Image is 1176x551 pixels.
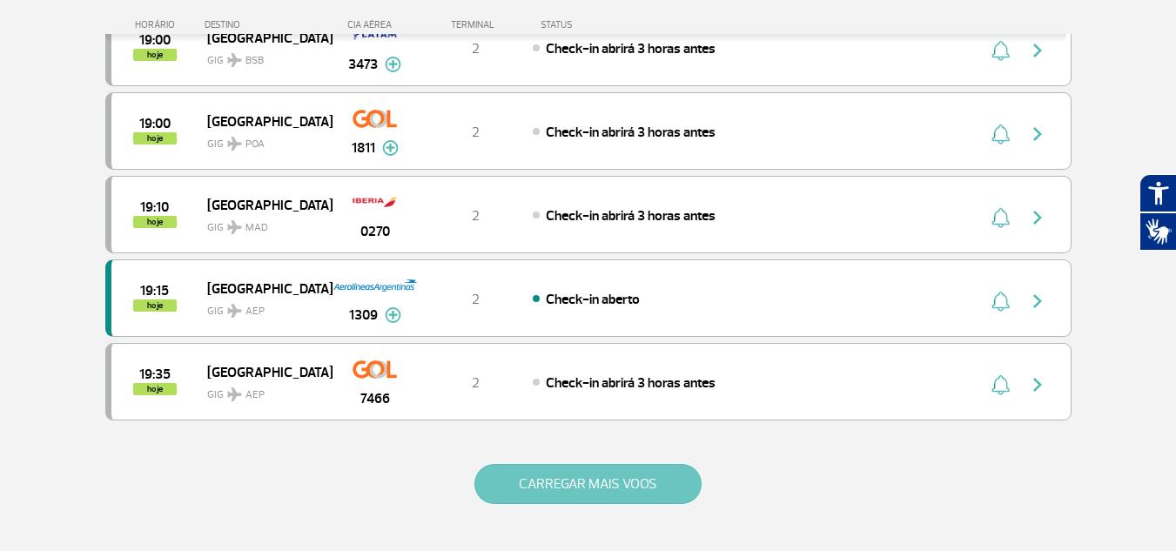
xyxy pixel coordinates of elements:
[352,138,375,158] span: 1811
[207,44,319,69] span: GIG
[991,124,1010,144] img: sino-painel-voo.svg
[207,294,319,319] span: GIG
[332,19,419,30] div: CIA AÉREA
[546,291,640,308] span: Check-in aberto
[349,305,378,326] span: 1309
[207,110,319,132] span: [GEOGRAPHIC_DATA]
[205,19,332,30] div: DESTINO
[472,40,480,57] span: 2
[227,387,242,401] img: destiny_airplane.svg
[991,291,1010,312] img: sino-painel-voo.svg
[1027,124,1048,144] img: seta-direita-painel-voo.svg
[245,220,268,236] span: MAD
[419,19,532,30] div: TERMINAL
[140,201,169,213] span: 2025-10-01 19:10:00
[385,307,401,323] img: mais-info-painel-voo.svg
[133,299,177,312] span: hoje
[348,54,378,75] span: 3473
[1139,174,1176,212] button: Abrir recursos assistivos.
[207,211,319,236] span: GIG
[133,132,177,144] span: hoje
[360,388,390,409] span: 7466
[472,124,480,141] span: 2
[245,137,265,152] span: POA
[532,19,674,30] div: STATUS
[139,34,171,46] span: 2025-10-01 19:00:00
[227,137,242,151] img: destiny_airplane.svg
[1027,374,1048,395] img: seta-direita-painel-voo.svg
[227,220,242,234] img: destiny_airplane.svg
[139,368,171,380] span: 2025-10-01 19:35:00
[472,374,480,392] span: 2
[111,19,205,30] div: HORÁRIO
[133,216,177,228] span: hoje
[227,304,242,318] img: destiny_airplane.svg
[1139,174,1176,251] div: Plugin de acessibilidade da Hand Talk.
[207,378,319,403] span: GIG
[472,291,480,308] span: 2
[245,304,265,319] span: AEP
[207,360,319,383] span: [GEOGRAPHIC_DATA]
[133,383,177,395] span: hoje
[1027,207,1048,228] img: seta-direita-painel-voo.svg
[385,57,401,72] img: mais-info-painel-voo.svg
[207,127,319,152] span: GIG
[546,124,716,141] span: Check-in abrirá 3 horas antes
[360,221,390,242] span: 0270
[474,464,702,504] button: CARREGAR MAIS VOOS
[546,374,716,392] span: Check-in abrirá 3 horas antes
[546,207,716,225] span: Check-in abrirá 3 horas antes
[382,140,399,156] img: mais-info-painel-voo.svg
[245,387,265,403] span: AEP
[207,277,319,299] span: [GEOGRAPHIC_DATA]
[140,285,169,297] span: 2025-10-01 19:15:00
[1027,291,1048,312] img: seta-direita-painel-voo.svg
[991,207,1010,228] img: sino-painel-voo.svg
[207,193,319,216] span: [GEOGRAPHIC_DATA]
[245,53,264,69] span: BSB
[227,53,242,67] img: destiny_airplane.svg
[472,207,480,225] span: 2
[1027,40,1048,61] img: seta-direita-painel-voo.svg
[546,40,716,57] span: Check-in abrirá 3 horas antes
[133,49,177,61] span: hoje
[1139,212,1176,251] button: Abrir tradutor de língua de sinais.
[991,374,1010,395] img: sino-painel-voo.svg
[139,118,171,130] span: 2025-10-01 19:00:00
[991,40,1010,61] img: sino-painel-voo.svg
